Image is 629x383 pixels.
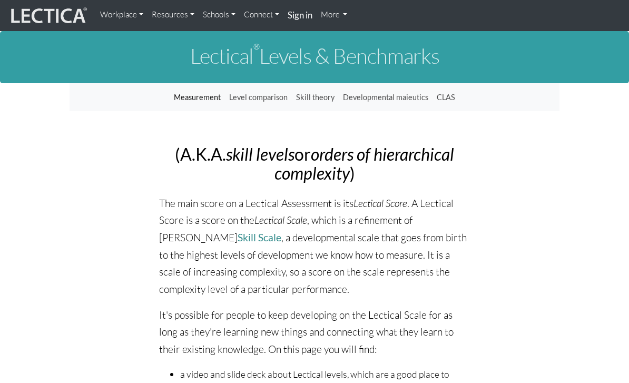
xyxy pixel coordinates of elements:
[170,87,225,107] a: Measurement
[283,4,317,27] a: Sign in
[433,87,459,107] a: CLAS
[8,6,87,26] img: lecticalive
[159,307,470,358] p: It's possible for people to keep developing on the Lectical Scale for as long as they're learning...
[353,197,407,210] i: Lectical Score
[274,144,455,183] i: orders of hierarchical complexity
[159,145,470,182] h2: (A.K.A. or )
[254,214,307,227] i: Lectical Scale
[159,195,470,298] p: The main score on a Lectical Assessment is its . A Lectical Score is a score on the , which is a ...
[317,4,352,25] a: More
[288,9,312,21] strong: Sign in
[339,87,433,107] a: Developmental maieutics
[70,44,559,67] h1: Lectical Levels & Benchmarks
[96,4,148,25] a: Workplace
[240,4,283,25] a: Connect
[226,144,294,164] i: skill levels
[238,231,281,243] a: Skill Scale
[253,42,259,52] sup: ®
[225,87,292,107] a: Level comparison
[199,4,240,25] a: Schools
[148,4,199,25] a: Resources
[292,87,339,107] a: Skill theory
